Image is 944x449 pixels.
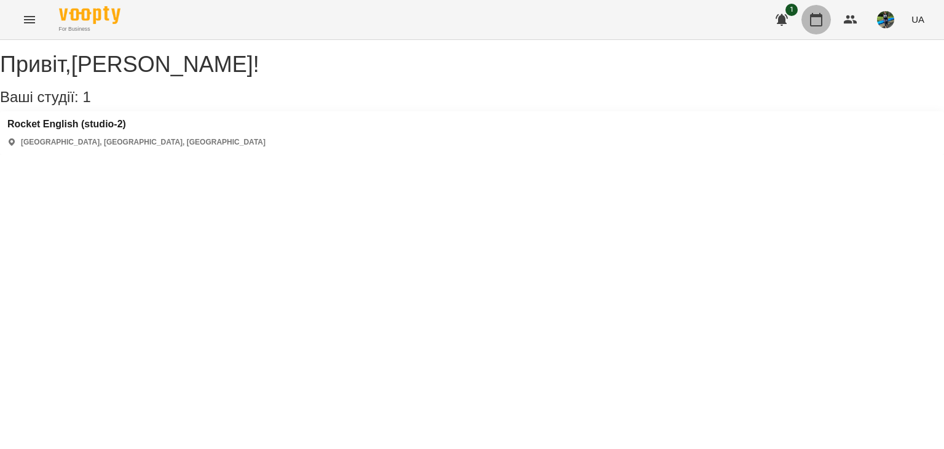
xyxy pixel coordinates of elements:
[785,4,798,16] span: 1
[21,137,265,148] p: [GEOGRAPHIC_DATA], [GEOGRAPHIC_DATA], [GEOGRAPHIC_DATA]
[15,5,44,34] button: Menu
[82,89,90,105] span: 1
[59,25,120,33] span: For Business
[907,8,929,31] button: UA
[59,6,120,24] img: Voopty Logo
[911,13,924,26] span: UA
[877,11,894,28] img: a7d75f143456b85373c83393ca1ef84a.jpg
[7,119,265,130] a: Rocket English (studio-2)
